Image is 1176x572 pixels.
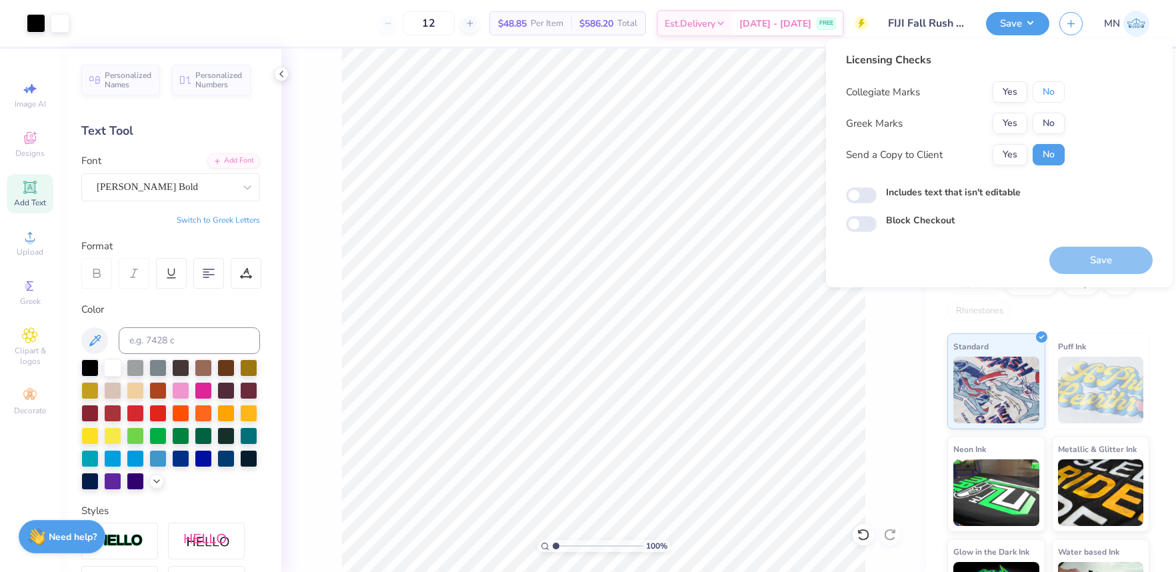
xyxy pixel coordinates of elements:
[993,113,1027,134] button: Yes
[886,213,955,227] label: Block Checkout
[886,185,1021,199] label: Includes text that isn't editable
[531,17,563,31] span: Per Item
[953,545,1029,559] span: Glow in the Dark Ink
[878,10,976,37] input: Untitled Design
[97,533,143,549] img: Stroke
[15,148,45,159] span: Designs
[177,215,260,225] button: Switch to Greek Letters
[1058,339,1086,353] span: Puff Ink
[739,17,811,31] span: [DATE] - [DATE]
[7,345,53,367] span: Clipart & logos
[646,540,667,552] span: 100 %
[1058,357,1144,423] img: Puff Ink
[617,17,637,31] span: Total
[1033,113,1065,134] button: No
[1033,81,1065,103] button: No
[81,153,101,169] label: Font
[993,81,1027,103] button: Yes
[17,247,43,257] span: Upload
[1033,144,1065,165] button: No
[1058,545,1119,559] span: Water based Ink
[498,17,527,31] span: $48.85
[81,122,260,140] div: Text Tool
[20,296,41,307] span: Greek
[846,85,920,100] div: Collegiate Marks
[105,71,152,89] span: Personalized Names
[195,71,243,89] span: Personalized Numbers
[953,442,986,456] span: Neon Ink
[183,533,230,549] img: Shadow
[846,147,943,163] div: Send a Copy to Client
[1123,11,1149,37] img: Mark Navarro
[403,11,455,35] input: – –
[1104,11,1149,37] a: MN
[49,531,97,543] strong: Need help?
[1104,16,1120,31] span: MN
[14,197,46,208] span: Add Text
[579,17,613,31] span: $586.20
[846,116,903,131] div: Greek Marks
[15,99,46,109] span: Image AI
[953,357,1039,423] img: Standard
[1058,442,1137,456] span: Metallic & Glitter Ink
[14,405,46,416] span: Decorate
[81,302,260,317] div: Color
[846,52,1065,68] div: Licensing Checks
[119,327,260,354] input: e.g. 7428 c
[986,12,1049,35] button: Save
[207,153,260,169] div: Add Font
[81,239,261,254] div: Format
[81,503,260,519] div: Styles
[953,459,1039,526] img: Neon Ink
[953,339,989,353] span: Standard
[947,301,1012,321] div: Rhinestones
[819,19,833,28] span: FREE
[1058,459,1144,526] img: Metallic & Glitter Ink
[993,144,1027,165] button: Yes
[665,17,715,31] span: Est. Delivery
